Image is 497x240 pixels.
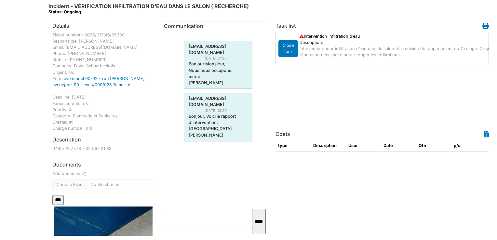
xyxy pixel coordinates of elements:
[278,45,298,51] a: Close Task
[189,113,248,138] p: Bonjour, Voici le rapport d'intervention. [GEOGRAPHIC_DATA] [PERSON_NAME]
[283,43,294,54] span: translation missing: en.todo.action.close_task
[189,61,248,67] p: Bonjour Monsieur,
[311,140,346,152] th: Description
[184,95,252,108] span: [EMAIL_ADDRESS][DOMAIN_NAME]
[189,67,248,73] p: Nous nous occupons.
[48,3,249,15] h6: Incident - VÉRIFICATION INFILTRATION D'EAU DANS LE SALON ( RECHERCHE)
[52,162,154,168] h6: Documents
[189,73,248,86] p: merci [PERSON_NAME]
[52,32,154,132] div: Ticket number : 2025/07/146/05389 Responsible: [PERSON_NAME] Email: [EMAIL_ADDRESS][DOMAIN_NAME] ...
[52,145,154,152] p: 0485/42,77,78 - 02 597 21 83
[48,9,249,14] div: Status: Ongoing
[275,131,290,137] h6: Costs
[416,140,451,152] th: Qté
[205,56,232,61] span: [DATE] 21:26
[184,43,252,56] span: [EMAIL_ADDRESS][DOMAIN_NAME]
[52,76,145,87] a: evenepoel 90-92 - rue [PERSON_NAME] evenepoel 90 - even/090/025 7ème - d
[275,140,311,152] th: type
[381,140,416,152] th: Date
[52,170,86,177] label: Add documents
[52,137,81,143] h6: Description
[164,23,203,29] span: translation missing: en.communication.communication
[346,140,381,152] th: User
[52,23,69,29] h6: Details
[84,171,86,176] abbr: required
[275,23,296,29] h6: Task list
[205,108,232,113] span: [DATE] 13:29
[482,23,489,29] i: Work order
[451,140,486,152] th: p/u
